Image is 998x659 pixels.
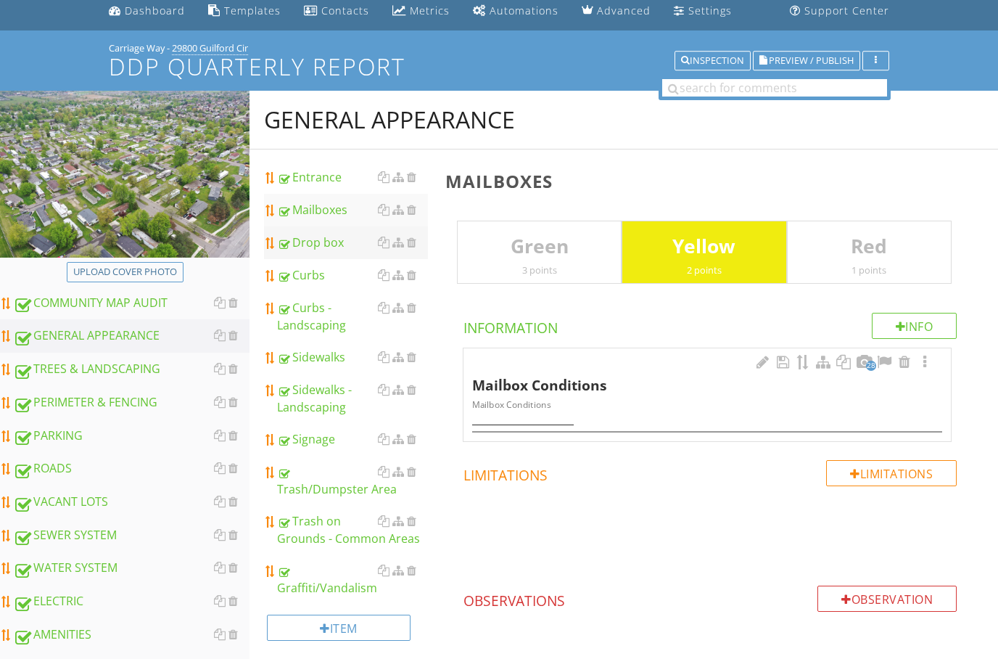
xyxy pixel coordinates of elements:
[472,355,919,397] div: Mailbox Conditions
[769,57,854,66] span: Preview / Publish
[622,233,785,262] p: Yellow
[681,57,744,67] div: Inspection
[277,431,428,449] div: Signage
[788,265,951,277] div: 1 points
[13,295,249,314] div: COMMUNITY MAP AUDIT
[826,461,957,487] div: Limitations
[277,562,428,597] div: Graffiti/Vandalism
[13,427,249,446] div: PARKING
[267,615,411,642] div: Item
[463,461,957,486] h4: Limitations
[753,52,860,72] button: Preview / Publish
[675,52,751,72] button: Inspection
[13,593,249,612] div: ELECTRIC
[13,460,249,479] div: ROADS
[788,233,951,262] p: Red
[277,300,428,335] div: Curbs - Landscaping
[463,314,957,338] h4: Information
[321,4,369,18] div: Contacts
[109,54,888,80] h1: DDP Quarterly Report
[73,266,177,280] div: Upload cover photo
[13,494,249,512] div: VACANT LOTS
[264,106,515,135] div: GENERAL APPEARANCE
[688,4,732,18] div: Settings
[410,4,450,18] div: Metrics
[277,349,428,367] div: Sidewalks
[622,265,785,277] div: 2 points
[13,327,249,346] div: GENERAL APPEARANCE
[13,361,249,380] div: TREES & LANDSCAPING
[13,626,249,645] div: AMENITIES
[817,586,957,613] div: Observation
[67,263,183,283] button: Upload cover photo
[224,4,281,18] div: Templates
[804,4,889,18] div: Support Center
[866,361,876,372] span: 28
[277,169,428,187] div: Entrance
[277,513,428,548] div: Trash on Grounds - Common Areas
[872,314,957,340] div: Info
[472,409,942,433] input: Mailbox Conditions
[277,267,428,285] div: Curbs
[277,202,428,219] div: Mailboxes
[458,233,621,262] p: Green
[109,43,888,54] div: Carriage Way -
[13,394,249,413] div: PERIMETER & FENCING
[597,4,651,18] div: Advanced
[277,382,428,417] div: Sidewalks - Landscaping
[490,4,558,18] div: Automations
[277,234,428,252] div: Drop box
[445,172,975,192] h3: Mailboxes
[753,54,860,67] a: Preview / Publish
[13,560,249,578] div: WATER SYSTEM
[125,4,185,18] div: Dashboard
[458,265,621,277] div: 3 points
[675,54,751,67] a: Inspection
[277,464,428,499] div: Trash/Dumpster Area
[13,527,249,546] div: SEWER SYSTEM
[662,80,887,97] input: search for comments
[463,586,957,611] h4: Observations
